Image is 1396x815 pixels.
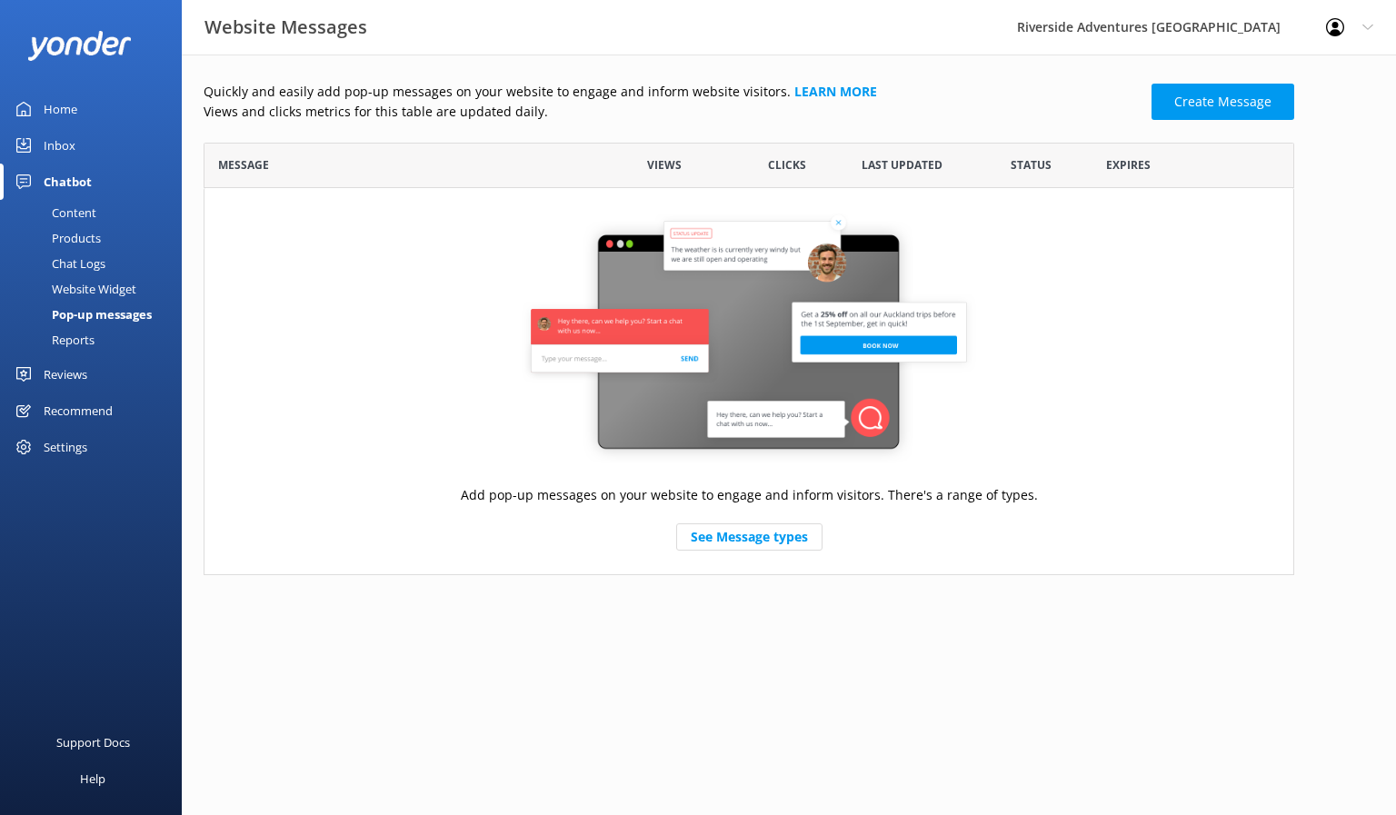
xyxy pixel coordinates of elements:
[218,156,269,174] span: Message
[1011,156,1052,174] span: Status
[862,156,942,174] span: Last updated
[80,760,105,797] div: Help
[11,200,182,225] a: Content
[204,82,1141,102] p: Quickly and easily add pop-up messages on your website to engage and inform website visitors.
[27,31,132,61] img: yonder-white-logo.png
[522,211,976,465] img: website-message-default
[204,188,1294,574] div: grid
[11,276,136,302] div: Website Widget
[44,393,113,429] div: Recommend
[11,225,101,251] div: Products
[44,356,87,393] div: Reviews
[11,302,152,327] div: Pop-up messages
[11,327,182,353] a: Reports
[204,102,1141,122] p: Views and clicks metrics for this table are updated daily.
[11,251,182,276] a: Chat Logs
[11,302,182,327] a: Pop-up messages
[11,276,182,302] a: Website Widget
[11,327,95,353] div: Reports
[44,429,87,465] div: Settings
[11,251,105,276] div: Chat Logs
[1152,84,1294,120] a: Create Message
[56,724,130,760] div: Support Docs
[204,13,367,42] h3: Website Messages
[676,523,823,551] a: See Message types
[768,156,806,174] span: Clicks
[44,164,92,200] div: Chatbot
[794,83,877,100] a: Learn more
[461,485,1038,505] p: Add pop-up messages on your website to engage and inform visitors. There's a range of types.
[44,91,77,127] div: Home
[44,127,75,164] div: Inbox
[11,200,96,225] div: Content
[1106,156,1151,174] span: Expires
[11,225,182,251] a: Products
[647,156,682,174] span: Views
